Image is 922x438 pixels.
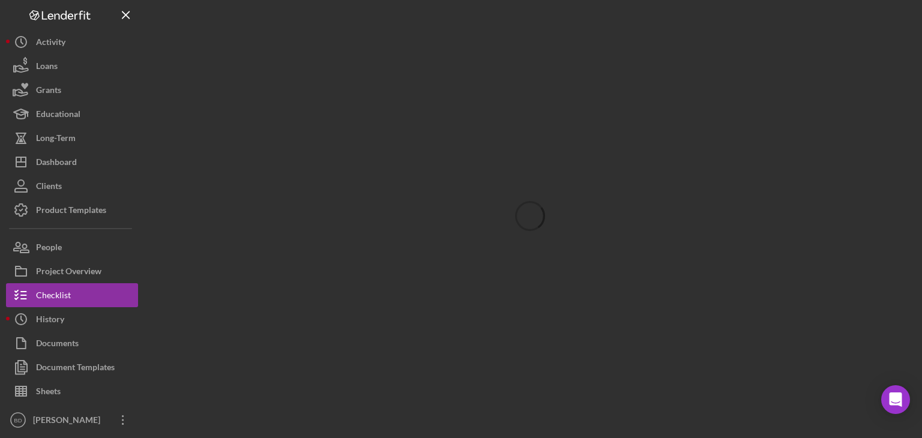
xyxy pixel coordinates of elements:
[6,259,138,283] button: Project Overview
[36,307,64,334] div: History
[36,54,58,81] div: Loans
[6,78,138,102] button: Grants
[36,30,65,57] div: Activity
[36,102,80,129] div: Educational
[36,283,71,310] div: Checklist
[6,283,138,307] button: Checklist
[30,408,108,435] div: [PERSON_NAME]
[6,408,138,432] button: BD[PERSON_NAME]
[36,331,79,358] div: Documents
[36,174,62,201] div: Clients
[36,150,77,177] div: Dashboard
[881,385,910,414] div: Open Intercom Messenger
[14,417,22,424] text: BD
[6,102,138,126] button: Educational
[6,150,138,174] button: Dashboard
[36,78,61,105] div: Grants
[6,30,138,54] button: Activity
[6,235,138,259] button: People
[36,355,115,382] div: Document Templates
[6,198,138,222] button: Product Templates
[36,198,106,225] div: Product Templates
[36,235,62,262] div: People
[6,379,138,403] button: Sheets
[6,307,138,331] button: History
[36,379,61,406] div: Sheets
[6,331,138,355] button: Documents
[6,54,138,78] button: Loans
[6,126,138,150] button: Long-Term
[36,126,76,153] div: Long-Term
[36,259,101,286] div: Project Overview
[6,355,138,379] button: Document Templates
[6,174,138,198] button: Clients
